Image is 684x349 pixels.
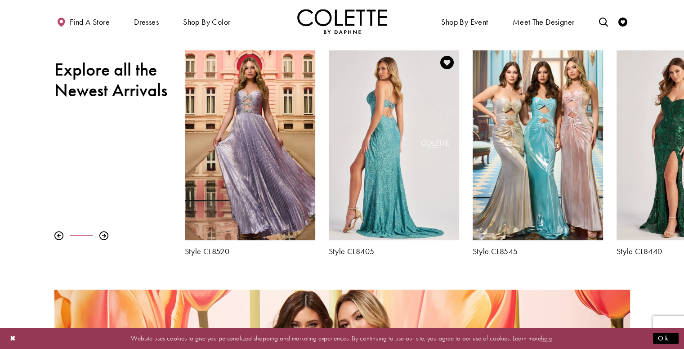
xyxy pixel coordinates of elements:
span: Shop By Event [441,18,488,27]
a: Check Wishlist [616,9,630,34]
a: Toggle search [596,9,610,34]
a: Add to Wishlist [438,53,456,72]
a: Visit Colette by Daphne Style No. CL8405 Page [329,50,459,240]
a: Style CL8545 [473,247,603,256]
button: Close Dialog [5,331,21,346]
span: Dresses [134,18,159,27]
button: Submit Dialog [653,333,679,344]
span: Shop by color [181,9,232,34]
a: here [541,334,552,343]
img: Colette by Daphne [297,9,387,34]
span: Shop by color [183,18,230,27]
span: Shop By Event [439,9,490,34]
span: Dresses [132,9,161,34]
a: Style CL8405 [329,247,459,256]
a: Visit Home Page [297,9,387,34]
a: Visit Colette by Daphne Style No. CL8520 Page [185,50,315,240]
span: Find a store [70,18,110,27]
a: Style CL8520 [185,247,315,256]
span: Meet the designer [513,18,575,27]
h2: Explore all the Newest Arrivals [54,59,171,101]
div: Colette by Daphne Style No. CL8520 [178,44,322,263]
a: Find a store [54,9,112,34]
div: Colette by Daphne Style No. CL8405 [322,44,466,263]
p: Website uses cookies to give you personalized shopping and marketing experiences. By continuing t... [65,332,619,345]
a: Visit Colette by Daphne Style No. CL8545 Page [473,50,603,240]
a: Meet the designer [510,9,577,34]
div: Colette by Daphne Style No. CL8545 [466,44,610,263]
